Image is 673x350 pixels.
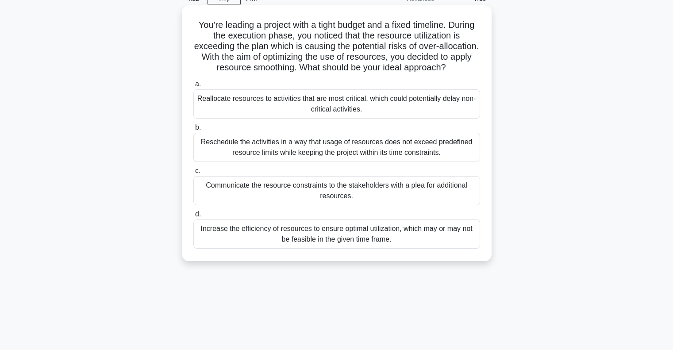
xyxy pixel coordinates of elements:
[195,210,201,218] span: d.
[193,133,480,162] div: Reschedule the activities in a way that usage of resources does not exceed predefined resource li...
[193,176,480,205] div: Communicate the resource constraints to the stakeholders with a plea for additional resources.
[193,89,480,119] div: Reallocate resources to activities that are most critical, which could potentially delay non-crit...
[195,123,201,131] span: b.
[193,219,480,249] div: Increase the efficiency of resources to ensure optimal utilization, which may or may not be feasi...
[195,80,201,88] span: a.
[192,19,481,73] h5: You're leading a project with a tight budget and a fixed timeline. During the execution phase, yo...
[195,167,200,174] span: c.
